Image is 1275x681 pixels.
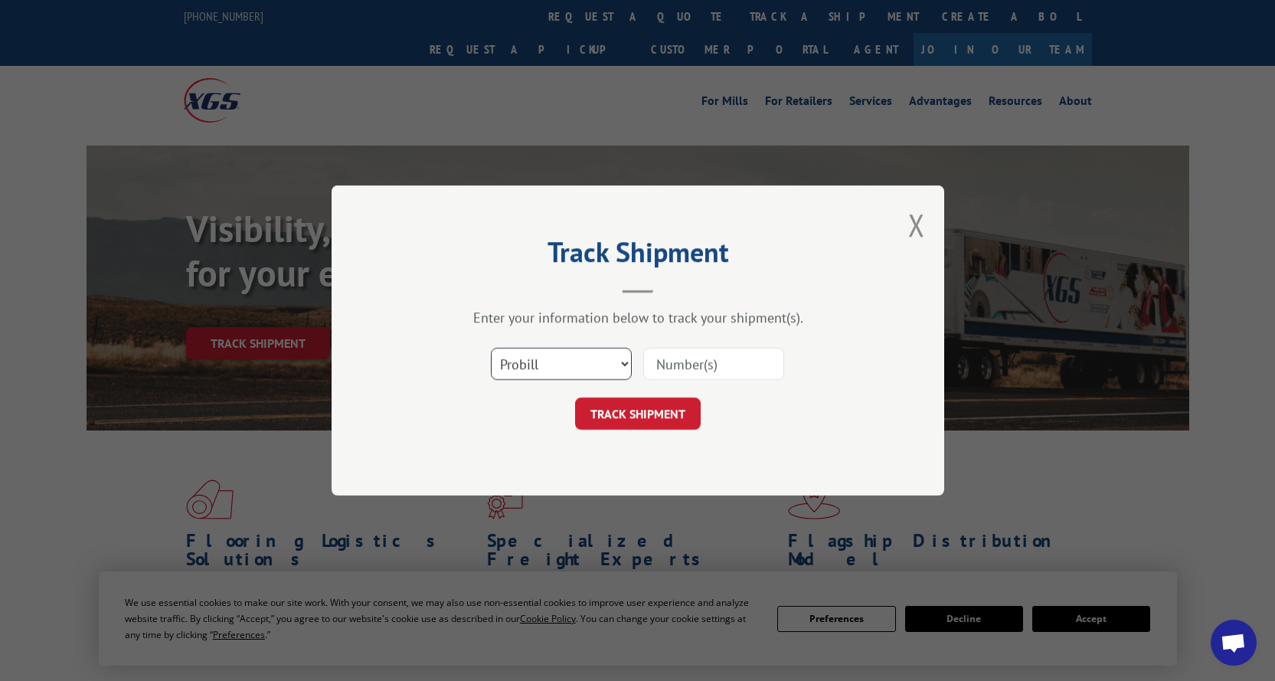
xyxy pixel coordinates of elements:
button: TRACK SHIPMENT [575,398,701,430]
h2: Track Shipment [408,241,868,270]
div: Open chat [1211,620,1257,666]
button: Close modal [908,205,925,245]
div: Enter your information below to track your shipment(s). [408,309,868,326]
input: Number(s) [643,348,784,380]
